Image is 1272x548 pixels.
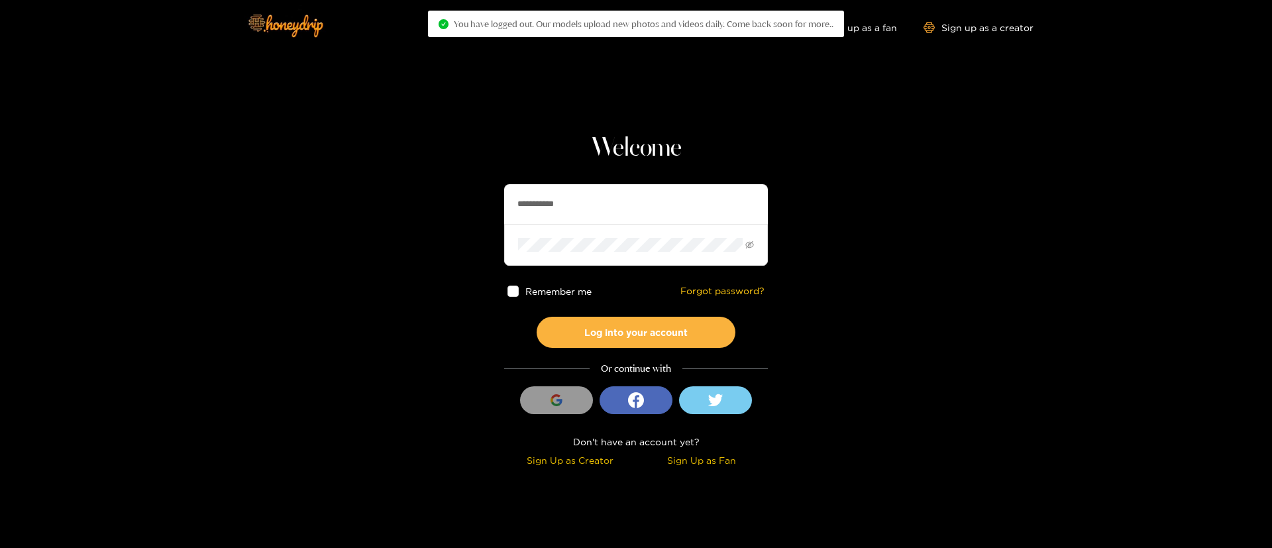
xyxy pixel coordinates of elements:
div: Don't have an account yet? [504,434,768,449]
button: Log into your account [537,317,735,348]
div: Sign Up as Fan [639,453,765,468]
span: Remember me [525,286,592,296]
span: You have logged out. Our models upload new photos and videos daily. Come back soon for more.. [454,19,833,29]
a: Sign up as a creator [924,22,1033,33]
span: eye-invisible [745,241,754,249]
div: Or continue with [504,361,768,376]
div: Sign Up as Creator [507,453,633,468]
a: Sign up as a fan [806,22,897,33]
a: Forgot password? [680,286,765,297]
h1: Welcome [504,133,768,164]
span: check-circle [439,19,449,29]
